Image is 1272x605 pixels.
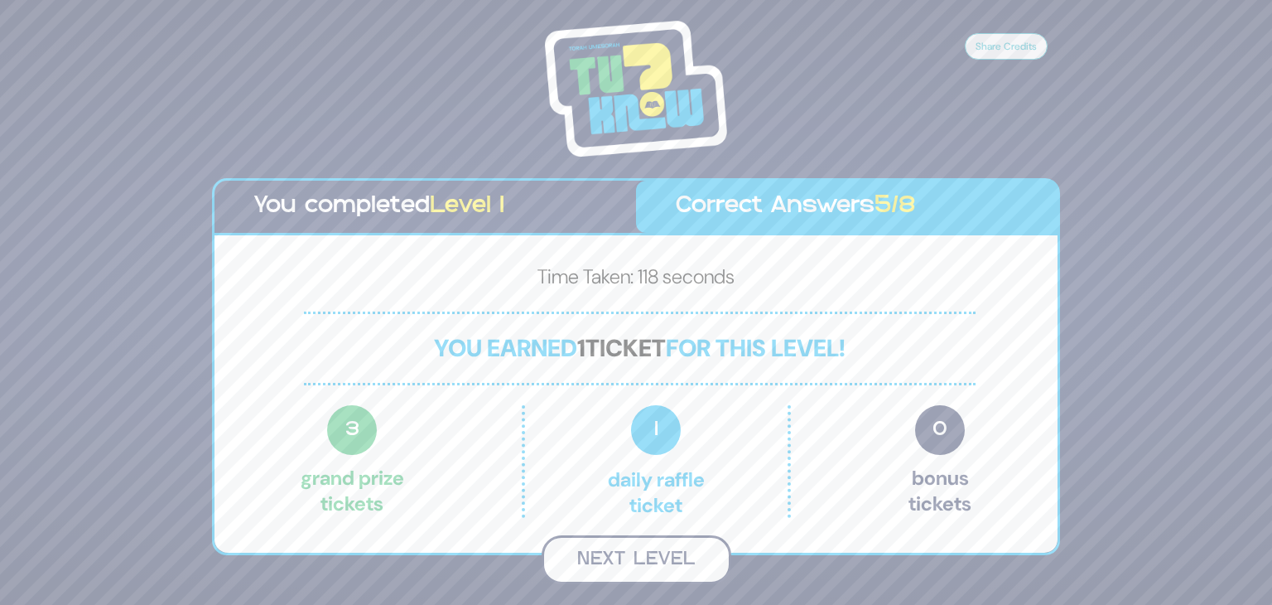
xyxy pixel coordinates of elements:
span: 1 [577,332,585,364]
span: 5/8 [874,196,916,217]
p: Grand Prize tickets [301,405,404,518]
button: Next Level [542,535,731,584]
span: 3 [327,405,377,455]
p: You completed [254,189,596,225]
p: Bonus tickets [908,405,971,518]
img: Tournament Logo [545,21,727,157]
span: Level 1 [430,196,504,217]
span: 0 [915,405,965,455]
span: You earned for this level! [434,332,846,364]
p: Correct Answers [676,189,1018,225]
button: Share Credits [965,33,1048,60]
span: 1 [631,405,681,455]
p: Daily Raffle ticket [560,405,752,518]
p: Time Taken: 118 seconds [241,262,1031,298]
span: ticket [585,332,666,364]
